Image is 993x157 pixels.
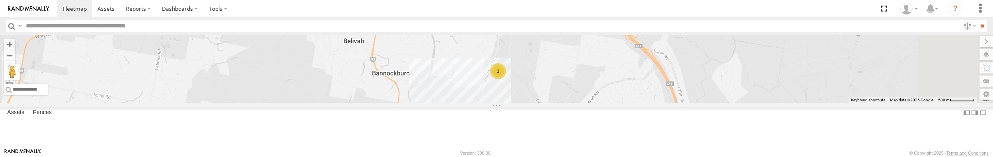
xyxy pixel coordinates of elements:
label: Assets [3,107,28,118]
button: Zoom Home [4,61,15,72]
button: Drag Pegman onto the map to open Street View [4,64,20,80]
a: Terms (opens in new tab) [981,99,989,102]
span: 500 m [938,98,950,102]
a: Visit our Website [4,149,41,157]
div: © Copyright 2025 - [909,151,989,155]
button: Zoom in [4,39,15,50]
label: Search Filter Options [960,20,977,32]
img: rand-logo.svg [8,6,49,12]
div: Turoa Warbrick [898,3,921,15]
label: Fences [29,107,56,118]
label: Search Query [17,20,23,32]
label: Dock Summary Table to the Left [963,107,971,118]
a: Terms and Conditions [946,151,989,155]
button: Map Scale: 500 m per 59 pixels [936,97,977,103]
span: Map data ©2025 Google [890,98,933,102]
i: ? [949,2,962,15]
label: Hide Summary Table [979,107,987,118]
button: Zoom out [4,50,15,61]
div: Version: 306.00 [460,151,491,155]
label: Measure [4,76,15,87]
label: Map Settings [979,89,993,100]
button: Keyboard shortcuts [851,97,885,103]
div: 3 [490,63,506,79]
label: Dock Summary Table to the Right [971,107,979,118]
